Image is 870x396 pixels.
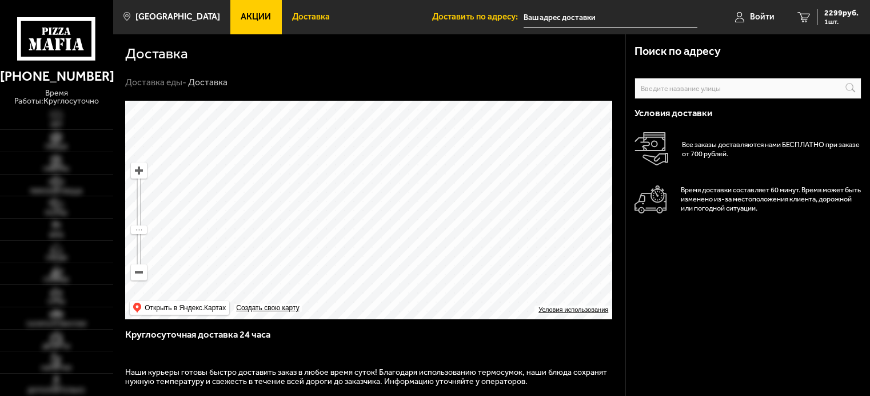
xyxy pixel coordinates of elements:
h3: Поиск по адресу [634,46,721,57]
span: Войти [750,13,775,21]
ymaps: Открыть в Яндекс.Картах [130,301,229,315]
span: 1 шт. [824,18,859,25]
input: Введите название улицы [634,78,861,99]
span: 2299 руб. [824,9,859,17]
h3: Условия доставки [634,108,861,118]
span: Доставка [292,13,330,21]
p: Все заказы доставляются нами БЕСПЛАТНО при заказе от 700 рублей. [682,140,861,159]
span: Акции [241,13,271,21]
span: [GEOGRAPHIC_DATA] [135,13,220,21]
ymaps: Открыть в Яндекс.Картах [145,301,226,315]
span: Доставить по адресу: [432,13,524,21]
div: Доставка [188,77,228,89]
h3: Круглосуточная доставка 24 часа [125,328,613,350]
p: Время доставки составляет 60 минут. Время может быть изменено из-за местоположения клиента, дорож... [681,185,861,213]
h1: Доставка [125,46,188,61]
a: Условия использования [538,306,608,313]
span: Наши курьеры готовы быстро доставить заказ в любое время суток! Благодаря использованию термосумо... [125,367,607,386]
a: Создать свою карту [234,304,301,312]
input: Ваш адрес доставки [524,7,697,28]
a: Доставка еды- [125,77,186,88]
img: Автомобиль доставки [634,185,667,213]
img: Оплата доставки [634,132,668,166]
